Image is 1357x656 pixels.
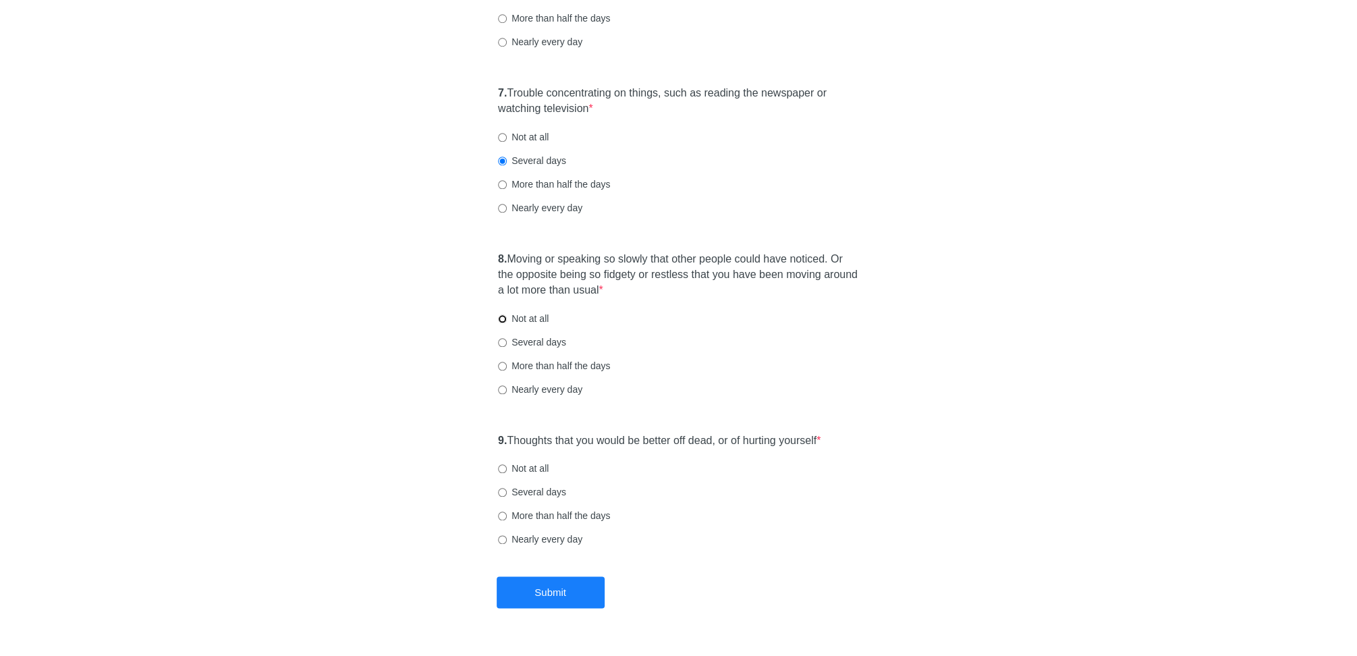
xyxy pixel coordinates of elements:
[498,201,582,215] label: Nearly every day
[498,512,507,520] input: More than half the days
[498,157,507,165] input: Several days
[498,204,507,213] input: Nearly every day
[498,315,507,323] input: Not at all
[498,535,507,544] input: Nearly every day
[498,87,507,99] strong: 7.
[498,86,859,117] label: Trouble concentrating on things, such as reading the newspaper or watching television
[498,11,610,25] label: More than half the days
[498,154,566,167] label: Several days
[498,359,610,373] label: More than half the days
[498,312,549,325] label: Not at all
[498,485,566,499] label: Several days
[498,180,507,189] input: More than half the days
[498,464,507,473] input: Not at all
[498,38,507,47] input: Nearly every day
[498,335,566,349] label: Several days
[498,462,549,475] label: Not at all
[498,253,507,265] strong: 8.
[498,383,582,396] label: Nearly every day
[498,435,507,446] strong: 9.
[498,488,507,497] input: Several days
[498,133,507,142] input: Not at all
[498,14,507,23] input: More than half the days
[497,576,605,608] button: Submit
[498,433,821,449] label: Thoughts that you would be better off dead, or of hurting yourself
[498,252,859,298] label: Moving or speaking so slowly that other people could have noticed. Or the opposite being so fidge...
[498,532,582,546] label: Nearly every day
[498,130,549,144] label: Not at all
[498,385,507,394] input: Nearly every day
[498,338,507,347] input: Several days
[498,362,507,371] input: More than half the days
[498,35,582,49] label: Nearly every day
[498,509,610,522] label: More than half the days
[498,177,610,191] label: More than half the days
